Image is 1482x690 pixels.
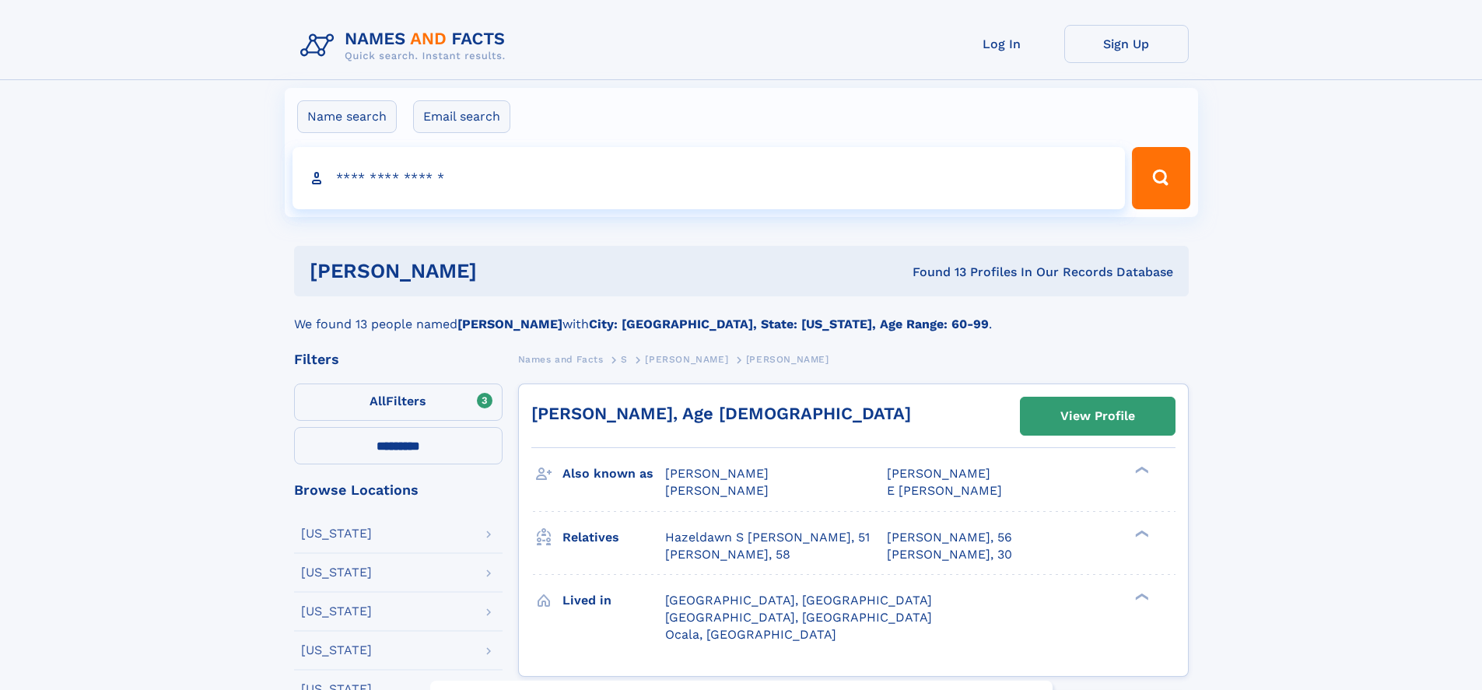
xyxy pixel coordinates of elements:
button: Search Button [1132,147,1189,209]
a: [PERSON_NAME] [645,349,728,369]
label: Name search [297,100,397,133]
span: E [PERSON_NAME] [887,483,1002,498]
span: [PERSON_NAME] [665,466,769,481]
div: We found 13 people named with . [294,296,1189,334]
h3: Also known as [562,461,665,487]
h1: [PERSON_NAME] [310,261,695,281]
h3: Relatives [562,524,665,551]
a: View Profile [1021,398,1175,435]
span: [PERSON_NAME] [746,354,829,365]
div: Found 13 Profiles In Our Records Database [695,264,1173,281]
div: [US_STATE] [301,527,372,540]
a: Log In [940,25,1064,63]
a: [PERSON_NAME], 58 [665,546,790,563]
img: Logo Names and Facts [294,25,518,67]
a: [PERSON_NAME], Age [DEMOGRAPHIC_DATA] [531,404,911,423]
a: S [621,349,628,369]
h3: Lived in [562,587,665,614]
span: Ocala, [GEOGRAPHIC_DATA] [665,627,836,642]
a: [PERSON_NAME], 30 [887,546,1012,563]
a: Sign Up [1064,25,1189,63]
div: ❯ [1131,591,1150,601]
span: [PERSON_NAME] [887,466,990,481]
label: Email search [413,100,510,133]
div: ❯ [1131,465,1150,475]
div: Filters [294,352,503,366]
span: [GEOGRAPHIC_DATA], [GEOGRAPHIC_DATA] [665,593,932,608]
a: Names and Facts [518,349,604,369]
label: Filters [294,384,503,421]
div: [US_STATE] [301,644,372,657]
div: View Profile [1060,398,1135,434]
span: [PERSON_NAME] [665,483,769,498]
div: ❯ [1131,528,1150,538]
input: search input [293,147,1126,209]
b: [PERSON_NAME] [457,317,562,331]
div: Browse Locations [294,483,503,497]
a: Hazeldawn S [PERSON_NAME], 51 [665,529,870,546]
div: [US_STATE] [301,605,372,618]
b: City: [GEOGRAPHIC_DATA], State: [US_STATE], Age Range: 60-99 [589,317,989,331]
span: [PERSON_NAME] [645,354,728,365]
span: S [621,354,628,365]
span: All [370,394,386,408]
div: [US_STATE] [301,566,372,579]
a: [PERSON_NAME], 56 [887,529,1012,546]
span: [GEOGRAPHIC_DATA], [GEOGRAPHIC_DATA] [665,610,932,625]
